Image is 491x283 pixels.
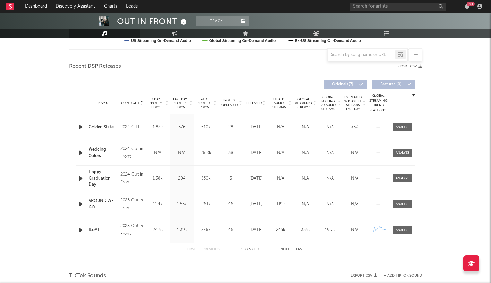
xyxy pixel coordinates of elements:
[209,39,276,43] text: Global Streaming On-Demand Audio
[319,124,341,130] div: N/A
[270,124,291,130] div: N/A
[344,95,362,111] span: Estimated % Playlist Streams Last Day
[131,39,191,43] text: US Streaming On-Demand Audio
[220,124,242,130] div: 28
[89,124,117,130] a: Golden State
[270,201,291,208] div: 119k
[245,124,267,130] div: [DATE]
[195,201,216,208] div: 261k
[245,227,267,233] div: [DATE]
[232,246,268,253] div: 1 5 7
[196,16,237,26] button: Track
[195,227,216,233] div: 276k
[195,97,212,109] span: ATD Spotify Plays
[171,150,192,156] div: N/A
[295,175,316,182] div: N/A
[328,52,395,57] input: Search by song name or URL
[319,201,341,208] div: N/A
[295,124,316,130] div: N/A
[171,124,192,130] div: 576
[171,175,192,182] div: 204
[171,201,192,208] div: 1.55k
[147,150,168,156] div: N/A
[270,175,291,182] div: N/A
[295,39,361,43] text: Ex-US Streaming On-Demand Audio
[344,175,366,182] div: N/A
[220,150,242,156] div: 38
[120,197,144,212] div: 2025 Out in Front
[384,274,422,278] button: + Add TikTok Sound
[220,98,238,108] span: Spotify Popularity
[270,97,288,109] span: US ATD Audio Streams
[147,124,168,130] div: 1.88k
[89,146,117,159] a: Wedding Colors
[245,150,267,156] div: [DATE]
[147,175,168,182] div: 1.38k
[202,248,220,251] button: Previous
[465,4,469,9] button: 99+
[270,150,291,156] div: N/A
[351,274,377,278] button: Export CSV
[372,80,415,89] button: Features(0)
[195,124,216,130] div: 610k
[220,201,242,208] div: 46
[69,63,121,70] span: Recent DSP Releases
[187,248,196,251] button: First
[89,227,117,233] a: fLoAT
[467,2,475,6] div: 99 +
[295,150,316,156] div: N/A
[328,83,357,86] span: Originals ( 7 )
[319,175,341,182] div: N/A
[324,80,367,89] button: Originals(7)
[120,222,144,238] div: 2025 Out in Front
[395,65,422,68] button: Export CSV
[120,123,144,131] div: 2024 O.I.F
[195,150,216,156] div: 26.8k
[295,227,316,233] div: 353k
[280,248,289,251] button: Next
[344,227,366,233] div: N/A
[120,171,144,186] div: 2024 Out in Front
[195,175,216,182] div: 330k
[147,97,164,109] span: 7 Day Spotify Plays
[295,97,312,109] span: Global ATD Audio Streams
[295,201,316,208] div: N/A
[377,274,422,278] button: + Add TikTok Sound
[252,248,256,251] span: of
[147,201,168,208] div: 11.4k
[117,16,188,27] div: OUT IN FRONT
[270,227,291,233] div: 245k
[344,124,366,130] div: <5%
[69,272,106,280] span: TikTok Sounds
[244,248,248,251] span: to
[89,198,117,210] a: AROUND WE GO
[319,150,341,156] div: N/A
[319,227,341,233] div: 19.7k
[220,175,242,182] div: 5
[171,227,192,233] div: 4.39k
[344,201,366,208] div: N/A
[121,101,140,105] span: Copyright
[147,227,168,233] div: 24.3k
[89,101,117,105] div: Name
[245,175,267,182] div: [DATE]
[89,169,117,188] a: Happy Graduation Day
[344,150,366,156] div: N/A
[171,97,188,109] span: Last Day Spotify Plays
[319,95,337,111] span: Global Rolling 7D Audio Streams
[120,145,144,161] div: 2024 Out in Front
[246,101,262,105] span: Released
[376,83,406,86] span: Features ( 0 )
[350,3,446,11] input: Search for artists
[245,201,267,208] div: [DATE]
[220,227,242,233] div: 45
[369,93,388,113] div: Global Streaming Trend (Last 60D)
[296,248,304,251] button: Last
